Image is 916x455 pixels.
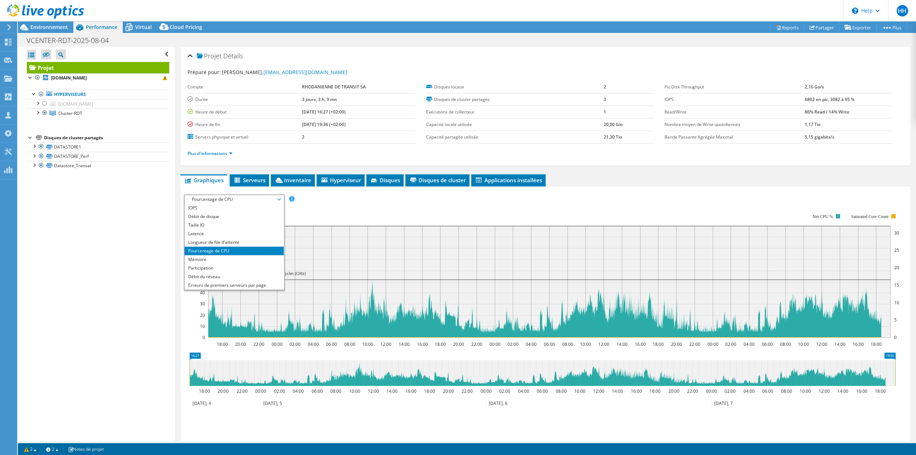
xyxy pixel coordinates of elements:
[744,341,755,347] text: 04:00
[187,108,302,116] label: Heure de début
[471,341,482,347] text: 22:00
[556,388,567,394] text: 08:00
[462,388,473,394] text: 22:00
[58,110,82,116] span: Cluster-RDT
[368,388,379,394] text: 12:00
[805,121,820,127] b: 1,17 Tio
[200,312,205,318] text: 20
[51,75,87,81] b: [DOMAIN_NAME]
[302,109,346,115] b: [DATE] 16:27 (+02:00)
[819,388,830,394] text: 12:00
[41,445,63,454] a: 2
[435,341,446,347] text: 18:00
[349,388,360,394] text: 10:00
[326,341,337,347] text: 06:00
[894,230,899,236] text: 30
[562,341,573,347] text: 08:00
[187,96,302,103] label: Durée
[289,341,301,347] text: 02:00
[875,388,886,394] text: 18:00
[426,108,604,116] label: Exécutions de collecteur
[725,341,736,347] text: 02:00
[598,341,609,347] text: 12:00
[86,24,117,30] span: Performance
[762,388,773,394] text: 06:00
[320,176,361,184] span: Hyperviseur
[197,53,221,60] span: Projet
[187,69,221,76] label: Préparé pour:
[871,341,882,347] text: 18:00
[405,388,416,394] text: 16:00
[687,388,698,394] text: 22:00
[897,5,908,16] span: HH
[853,341,864,347] text: 16:00
[770,22,804,33] a: Reports
[135,24,152,30] span: Virtual
[399,341,410,347] text: 14:00
[274,388,285,394] text: 02:00
[518,388,529,394] text: 04:00
[263,69,347,76] a: [EMAIL_ADDRESS][DOMAIN_NAME]
[426,96,604,103] label: Disques de cluster partagés
[604,121,623,127] b: 20,00 Gio
[580,341,591,347] text: 10:00
[27,108,169,118] a: Cluster-RDT
[800,388,811,394] text: 10:00
[185,204,284,212] li: IOPS
[805,109,849,115] b: 86% Read / 14% Write
[426,134,604,141] label: Capacité partagée utilisée
[805,84,824,90] b: 2,16 Go/s
[235,341,246,347] text: 20:00
[489,341,501,347] text: 00:00
[604,96,606,102] b: 3
[839,22,877,33] a: Exporter
[851,214,889,219] text: Saturated Core Count
[526,341,537,347] text: 04:00
[894,334,897,340] text: 0
[312,388,323,394] text: 06:00
[798,341,809,347] text: 10:00
[302,84,366,90] b: RHODANIENNE DE TRANSIT SA
[27,62,169,73] a: Projet
[664,83,804,91] label: Pic Disk Throughput
[781,388,792,394] text: 08:00
[499,388,510,394] text: 02:00
[604,134,622,140] b: 21,30 Tio
[481,388,492,394] text: 00:00
[894,282,899,288] text: 15
[199,388,210,394] text: 18:00
[185,212,284,221] li: Débit de disque
[725,388,736,394] text: 02:00
[185,264,284,272] li: Participation
[170,24,202,30] span: Cloud Pricing
[185,281,284,290] li: Erreurs de premiers serveurs par page
[185,229,284,238] li: Latence
[475,176,542,184] span: Applications installées
[203,334,205,340] text: 0
[816,341,827,347] text: 12:00
[813,214,833,219] text: Net CPU %
[631,388,642,394] text: 16:00
[894,265,899,271] text: 20
[218,388,229,394] text: 20:00
[805,96,854,102] b: 6802 en pic, 3082 à 95 %
[424,388,435,394] text: 18:00
[200,301,205,307] text: 30
[664,108,804,116] label: Read/Write
[27,161,169,170] a: Datastore_Transat
[255,388,266,394] text: 00:00
[664,134,804,141] label: Bande Passante Agrégée Maximal
[671,341,682,347] text: 20:00
[27,99,169,108] a: [DOMAIN_NAME]
[63,445,109,454] a: Notes de projet
[27,73,169,83] a: [DOMAIN_NAME]
[200,290,205,296] text: 40
[44,134,169,142] div: Disques de cluster partagés
[762,341,773,347] text: 06:00
[780,341,791,347] text: 08:00
[894,317,897,323] text: 5
[707,341,718,347] text: 00:00
[380,341,391,347] text: 12:00
[27,152,169,161] a: DATASTORE_Perf
[27,90,169,99] a: Hyperviseurs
